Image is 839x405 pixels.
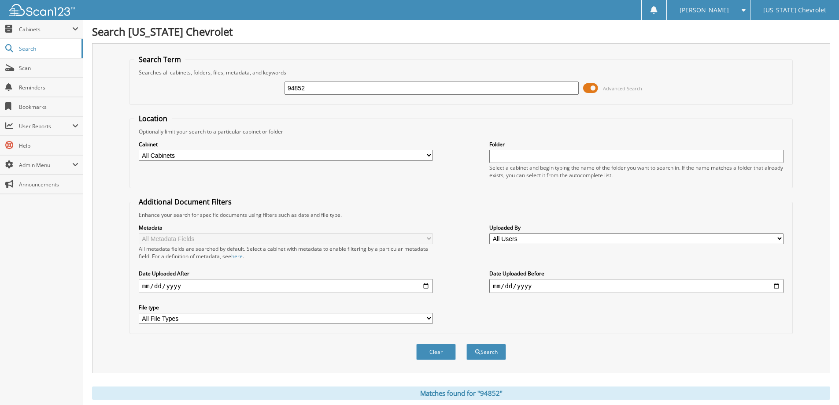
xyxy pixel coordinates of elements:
legend: Location [134,114,172,123]
span: Search [19,45,77,52]
span: Announcements [19,181,78,188]
label: Date Uploaded Before [489,270,784,277]
label: Metadata [139,224,433,231]
a: here [231,253,243,260]
img: scan123-logo-white.svg [9,4,75,16]
div: All metadata fields are searched by default. Select a cabinet with metadata to enable filtering b... [139,245,433,260]
div: Optionally limit your search to a particular cabinet or folder [134,128,788,135]
label: Cabinet [139,141,433,148]
div: Matches found for "94852" [92,386,830,400]
span: Cabinets [19,26,72,33]
div: Enhance your search for specific documents using filters such as date and file type. [134,211,788,219]
span: Help [19,142,78,149]
legend: Additional Document Filters [134,197,236,207]
span: [PERSON_NAME] [680,7,729,13]
label: Uploaded By [489,224,784,231]
input: start [139,279,433,293]
span: Advanced Search [603,85,642,92]
button: Search [466,344,506,360]
span: User Reports [19,123,72,130]
span: Reminders [19,84,78,91]
label: File type [139,304,433,311]
input: end [489,279,784,293]
div: Searches all cabinets, folders, files, metadata, and keywords [134,69,788,76]
button: Clear [416,344,456,360]
div: Select a cabinet and begin typing the name of the folder you want to search in. If the name match... [489,164,784,179]
legend: Search Term [134,55,185,64]
h1: Search [US_STATE] Chevrolet [92,24,830,39]
span: Scan [19,64,78,72]
label: Folder [489,141,784,148]
label: Date Uploaded After [139,270,433,277]
span: [US_STATE] Chevrolet [763,7,826,13]
span: Admin Menu [19,161,72,169]
span: Bookmarks [19,103,78,111]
